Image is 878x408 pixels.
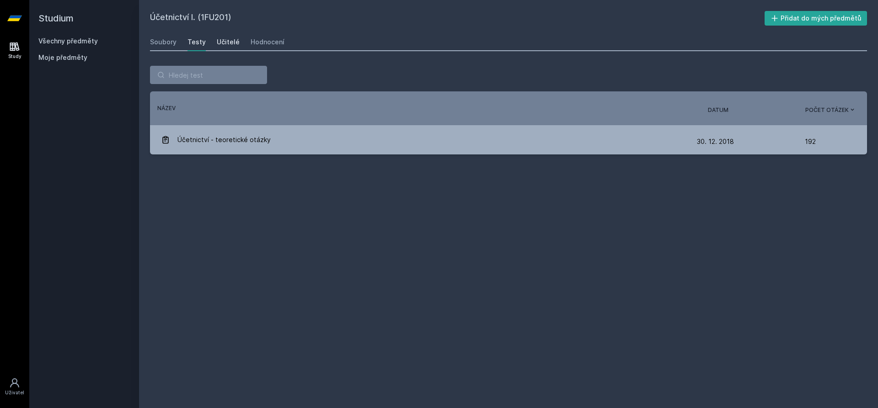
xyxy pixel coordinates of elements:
span: 192 [805,132,816,151]
a: Testy [187,33,206,51]
span: Počet otázek [805,106,849,114]
button: Přidat do mých předmětů [765,11,867,26]
a: Všechny předměty [38,37,98,45]
button: Název [157,104,176,112]
span: Účetnictví - teoretické otázky [177,131,271,149]
div: Soubory [150,37,177,47]
div: Testy [187,37,206,47]
a: Účetnictví - teoretické otázky 30. 12. 2018 192 [150,125,867,154]
button: Počet otázek [805,106,856,114]
a: Hodnocení [251,33,284,51]
div: Uživatel [5,389,24,396]
span: 30. 12. 2018 [697,138,734,145]
a: Učitelé [217,33,240,51]
div: Učitelé [217,37,240,47]
input: Hledej test [150,66,267,84]
a: Soubory [150,33,177,51]
a: Uživatel [2,373,27,401]
button: Datum [708,106,728,114]
div: Hodnocení [251,37,284,47]
div: Study [8,53,21,60]
span: Moje předměty [38,53,87,62]
h2: Účetnictví I. (1FU201) [150,11,765,26]
a: Study [2,37,27,64]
